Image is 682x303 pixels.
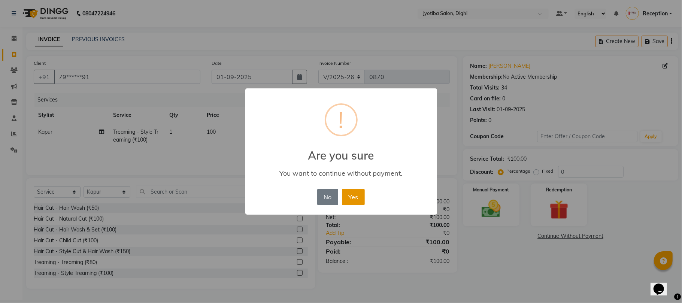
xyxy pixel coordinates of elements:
[245,140,437,162] h2: Are you sure
[339,105,344,135] div: !
[651,273,675,296] iframe: chat widget
[256,169,426,178] div: You want to continue without payment.
[317,189,338,205] button: No
[342,189,365,205] button: Yes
